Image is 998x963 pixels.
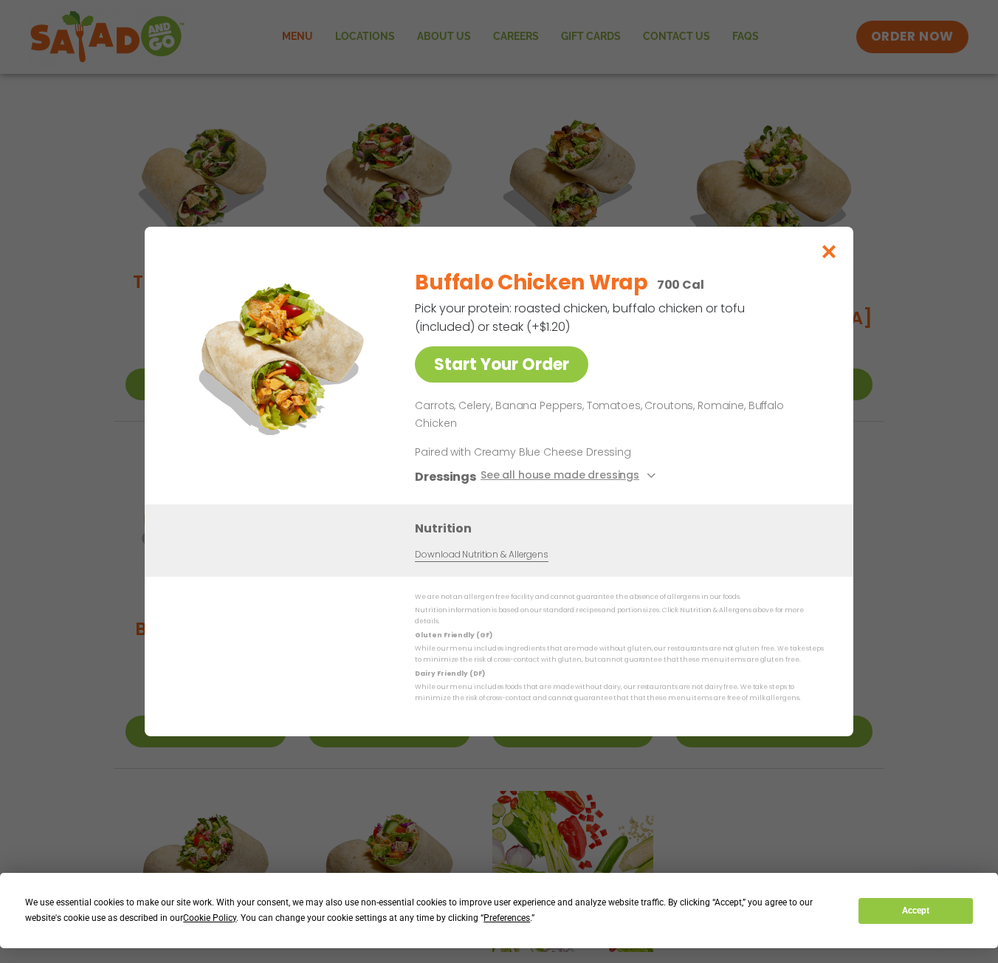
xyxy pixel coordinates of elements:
a: Start Your Order [415,346,588,383]
p: Carrots, Celery, Banana Peppers, Tomatoes, Croutons, Romaine, Buffalo Chicken [415,397,818,433]
button: Accept [858,898,972,924]
p: While our menu includes foods that are made without dairy, our restaurants are not dairy free. We... [415,682,824,705]
h2: Buffalo Chicken Wrap [415,267,647,298]
p: Pick your protein: roasted chicken, buffalo chicken or tofu (included) or steak (+$1.20) [415,299,747,336]
p: While our menu includes ingredients that are made without gluten, our restaurants are not gluten ... [415,643,824,666]
button: See all house made dressings [481,467,660,486]
a: Download Nutrition & Allergens [415,548,548,562]
p: 700 Cal [657,275,704,294]
img: Featured product photo for Buffalo Chicken Wrap [178,256,385,463]
h3: Nutrition [415,519,831,538]
p: Nutrition information is based on our standard recipes and portion sizes. Click Nutrition & Aller... [415,605,824,628]
span: Cookie Policy [183,913,236,923]
strong: Dairy Friendly (DF) [415,669,484,678]
p: We are not an allergen free facility and cannot guarantee the absence of allergens in our foods. [415,592,824,603]
p: Paired with Creamy Blue Cheese Dressing [415,445,688,460]
button: Close modal [805,227,853,276]
span: Preferences [483,913,530,923]
div: We use essential cookies to make our site work. With your consent, we may also use non-essential ... [25,895,841,926]
strong: Gluten Friendly (GF) [415,631,492,640]
h3: Dressings [415,467,476,486]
